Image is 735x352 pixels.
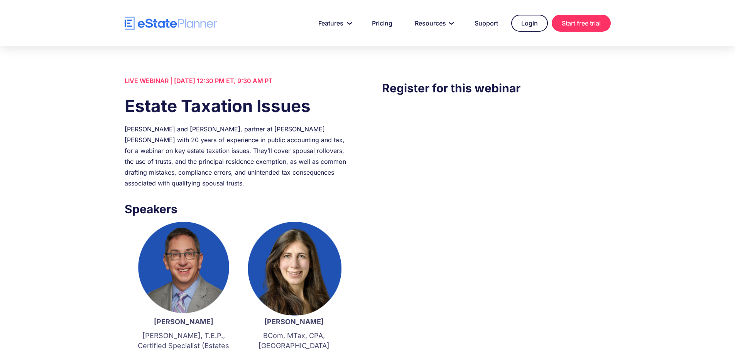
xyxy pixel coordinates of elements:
[511,15,548,32] a: Login
[309,15,359,31] a: Features
[125,17,217,30] a: home
[382,112,610,244] iframe: Form 0
[264,318,324,326] strong: [PERSON_NAME]
[465,15,507,31] a: Support
[125,94,353,118] h1: Estate Taxation Issues
[125,75,353,86] div: LIVE WEBINAR | [DATE] 12:30 PM ET, 9:30 AM PT
[363,15,402,31] a: Pricing
[406,15,461,31] a: Resources
[154,318,213,326] strong: [PERSON_NAME]
[382,79,610,97] h3: Register for this webinar
[552,15,611,32] a: Start free trial
[247,331,341,351] p: BCom, MTax, CPA, [GEOGRAPHIC_DATA]
[125,200,353,218] h3: Speakers
[125,124,353,189] div: [PERSON_NAME] and [PERSON_NAME], partner at [PERSON_NAME] [PERSON_NAME] with 20 years of experien...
